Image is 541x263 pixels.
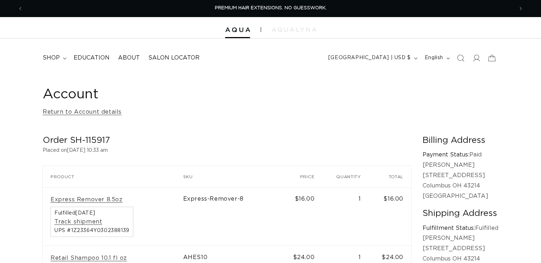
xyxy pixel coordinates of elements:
span: Salon Locator [148,54,200,62]
button: Next announcement [513,2,529,15]
th: Quantity [322,166,369,187]
h1: Account [43,86,498,103]
p: Placed on [43,146,411,155]
th: SKU [183,166,281,187]
img: aqualyna.com [272,27,316,32]
button: [GEOGRAPHIC_DATA] | USD $ [324,51,420,65]
h2: Shipping Address [423,208,498,219]
img: Aqua Hair Extensions [225,27,250,32]
span: $24.00 [293,254,315,260]
td: 1 [322,187,369,246]
td: $16.00 [369,187,411,246]
h2: Order SH-115917 [43,135,411,146]
a: Retail Shampoo 10.1 fl oz [51,254,127,262]
span: PREMIUM HAIR EXTENSIONS. NO GUESSWORK. [215,6,327,10]
a: Express Remover 8.5oz [51,196,123,203]
button: Previous announcement [12,2,28,15]
summary: shop [38,50,69,66]
p: [PERSON_NAME] [STREET_ADDRESS] Columbus OH 43214 [GEOGRAPHIC_DATA] [423,160,498,201]
span: UPS #1Z23364Y0302388139 [54,228,129,233]
strong: Fulfillment Status: [423,225,475,231]
a: Education [69,50,114,66]
h2: Billing Address [423,135,498,146]
span: About [118,54,140,62]
th: Price [281,166,323,187]
th: Product [43,166,183,187]
span: [GEOGRAPHIC_DATA] | USD $ [328,54,411,62]
th: Total [369,166,411,187]
span: $16.00 [295,196,315,202]
time: [DATE] [75,211,95,216]
span: Education [74,54,110,62]
strong: Payment Status: [423,152,470,158]
a: About [114,50,144,66]
td: Express-Remover-8 [183,187,281,246]
span: English [425,54,443,62]
span: shop [43,54,60,62]
p: Paid [423,150,498,160]
span: Fulfilled [54,211,129,216]
p: Fulfilled [423,223,498,233]
a: Return to Account details [43,107,122,117]
a: Track shipment [54,218,102,226]
a: Salon Locator [144,50,204,66]
button: English [420,51,453,65]
time: [DATE] 10:33 am [67,148,108,153]
summary: Search [453,50,468,66]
